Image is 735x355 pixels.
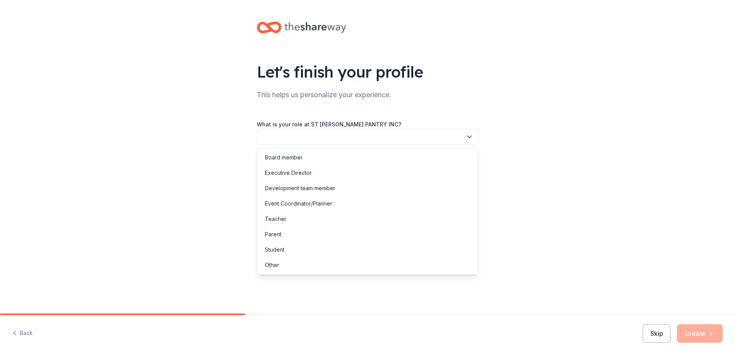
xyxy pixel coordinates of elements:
div: Executive Director [265,168,312,177]
div: Event Coordinator/Planner [265,199,332,208]
div: Other [265,260,279,270]
div: Parent [265,230,281,239]
div: Student [265,245,284,254]
div: Board member [265,153,303,162]
div: Teacher [265,214,286,224]
div: Development team member [265,184,335,193]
